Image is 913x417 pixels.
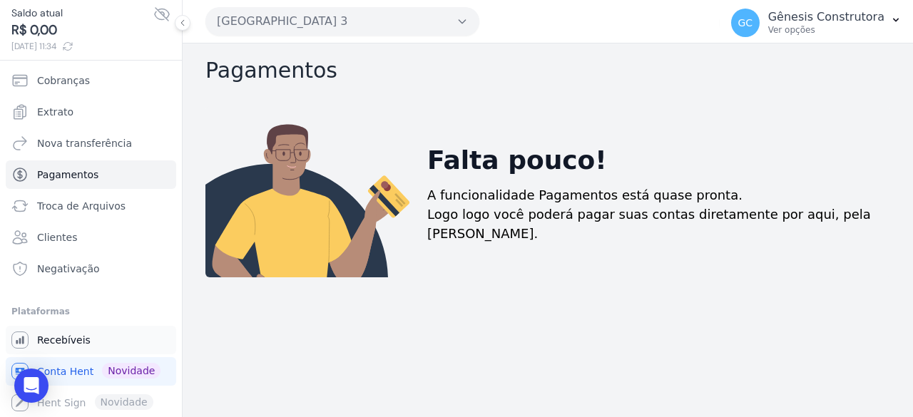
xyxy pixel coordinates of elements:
p: Ver opções [768,24,884,36]
span: Clientes [37,230,77,244]
button: GC Gênesis Construtora Ver opções [720,3,913,43]
p: Logo logo você poderá pagar suas contas diretamente por aqui, pela [PERSON_NAME]. [427,205,879,243]
span: Saldo atual [11,6,153,21]
a: Recebíveis [6,326,176,354]
span: R$ 0,00 [11,21,153,40]
span: Cobranças [37,73,90,88]
h2: Falta pouco! [427,141,607,180]
p: A funcionalidade Pagamentos está quase pronta. [427,185,743,205]
span: [DATE] 11:34 [11,40,153,53]
h2: Pagamentos [205,58,890,83]
p: Gênesis Construtora [768,10,884,24]
span: Extrato [37,105,73,119]
div: Open Intercom Messenger [14,369,49,403]
a: Pagamentos [6,160,176,189]
span: Nova transferência [37,136,132,150]
span: Negativação [37,262,100,276]
span: Troca de Arquivos [37,199,126,213]
a: Clientes [6,223,176,252]
a: Cobranças [6,66,176,95]
a: Extrato [6,98,176,126]
a: Troca de Arquivos [6,192,176,220]
div: Plataformas [11,303,170,320]
a: Negativação [6,254,176,283]
span: GC [738,18,753,28]
span: Novidade [102,363,160,379]
span: Conta Hent [37,364,93,379]
span: Pagamentos [37,168,98,182]
a: Nova transferência [6,129,176,158]
button: [GEOGRAPHIC_DATA] 3 [205,7,479,36]
span: Recebíveis [37,333,91,347]
a: Conta Hent Novidade [6,357,176,386]
nav: Sidebar [11,66,170,417]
